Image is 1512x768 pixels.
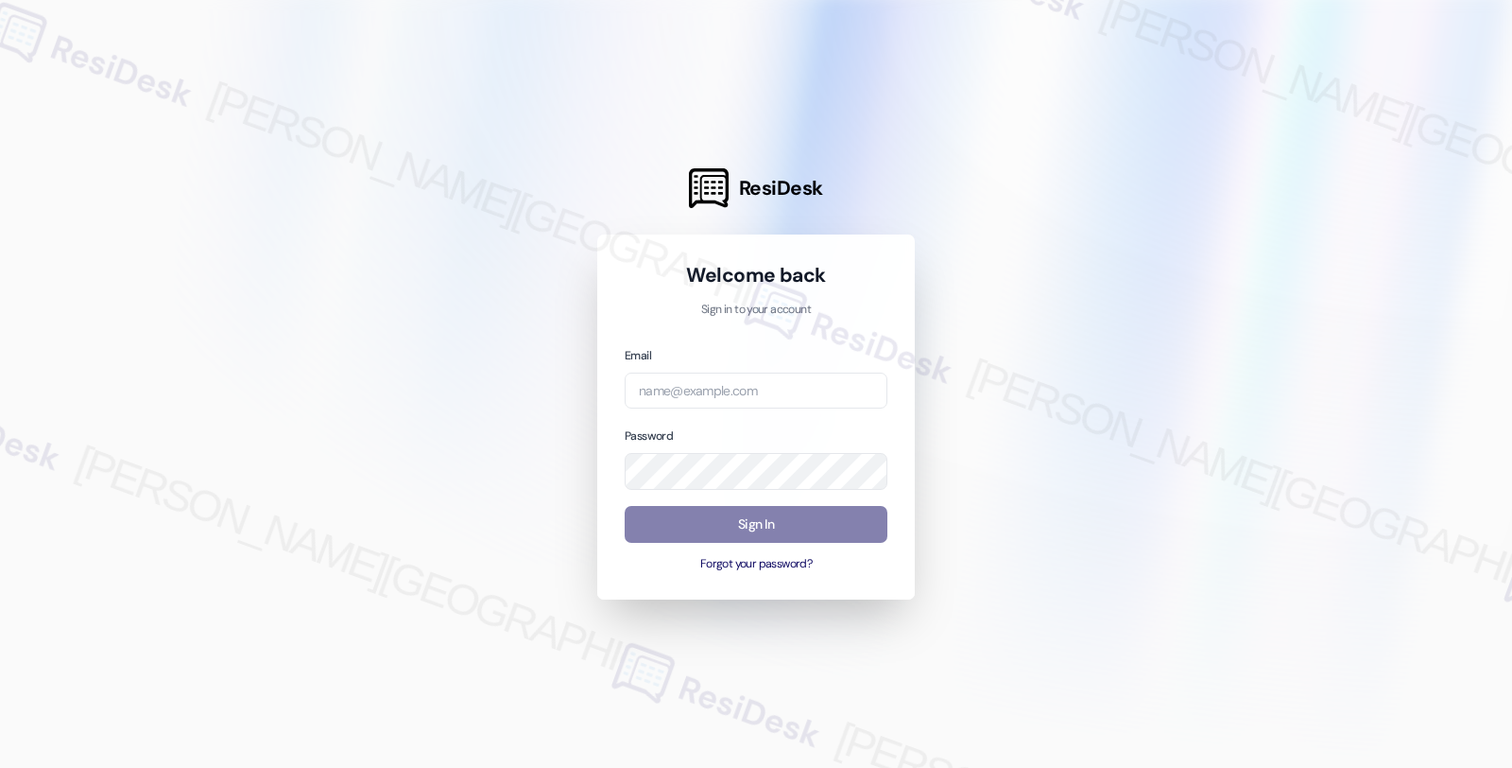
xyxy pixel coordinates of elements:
[625,506,887,543] button: Sign In
[689,168,729,208] img: ResiDesk Logo
[625,302,887,319] p: Sign in to your account
[625,373,887,410] input: name@example.com
[625,348,651,363] label: Email
[625,262,887,288] h1: Welcome back
[625,428,673,444] label: Password
[625,556,887,573] button: Forgot your password?
[739,175,823,201] span: ResiDesk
